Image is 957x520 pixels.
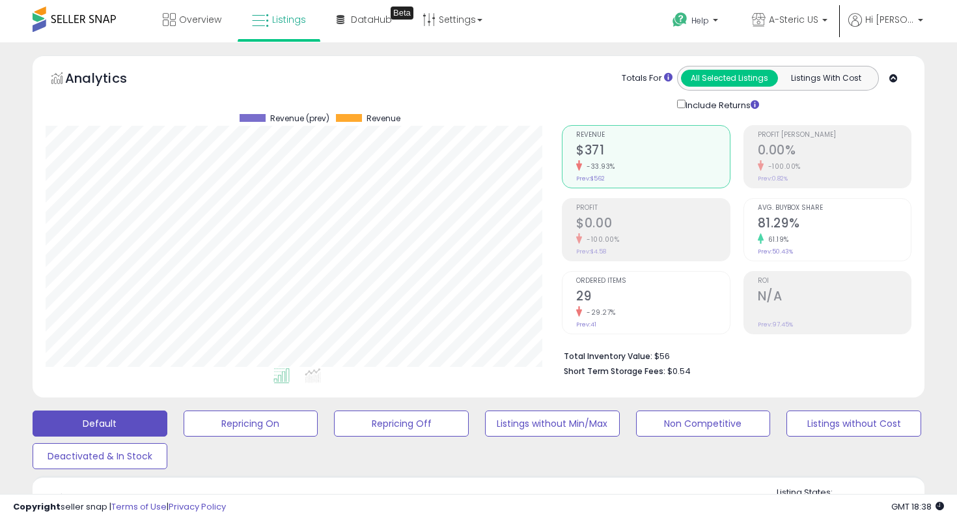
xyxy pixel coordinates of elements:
[764,235,789,244] small: 61.19%
[758,248,793,255] small: Prev: 50.43%
[576,289,729,306] h2: 29
[564,347,902,363] li: $56
[179,13,221,26] span: Overview
[636,411,771,437] button: Non Competitive
[764,162,801,171] small: -100.00%
[485,411,620,437] button: Listings without Min/Max
[576,205,729,212] span: Profit
[667,365,691,377] span: $0.54
[576,216,729,233] h2: $0.00
[272,13,306,26] span: Listings
[184,411,318,437] button: Repricing On
[564,351,652,362] b: Total Inventory Value:
[758,132,911,139] span: Profit [PERSON_NAME]
[391,7,413,20] div: Tooltip anchor
[334,411,469,437] button: Repricing Off
[367,114,400,123] span: Revenue
[270,114,329,123] span: Revenue (prev)
[662,2,731,42] a: Help
[672,12,688,28] i: Get Help
[582,235,619,244] small: -100.00%
[758,289,911,306] h2: N/A
[758,205,911,212] span: Avg. Buybox Share
[65,69,152,91] h5: Analytics
[33,411,167,437] button: Default
[13,501,226,513] div: seller snap | |
[848,13,923,42] a: Hi [PERSON_NAME]
[33,443,167,469] button: Deactivated & In Stock
[622,72,673,85] div: Totals For
[758,321,793,328] small: Prev: 97.45%
[691,15,709,26] span: Help
[769,13,818,26] span: A-Steric US
[758,143,911,160] h2: 0.00%
[13,500,61,513] strong: Copyright
[576,143,729,160] h2: $371
[758,278,911,285] span: ROI
[576,278,729,285] span: Ordered Items
[111,500,167,513] a: Terms of Use
[667,97,775,112] div: Include Returns
[576,248,606,255] small: Prev: $4.58
[758,175,788,182] small: Prev: 0.82%
[564,366,665,377] b: Short Term Storage Fees:
[758,216,911,233] h2: 81.29%
[865,13,914,26] span: Hi [PERSON_NAME]
[786,411,921,437] button: Listings without Cost
[891,500,944,513] span: 2025-09-11 18:38 GMT
[351,13,392,26] span: DataHub
[777,70,874,87] button: Listings With Cost
[582,308,616,317] small: -29.27%
[582,162,615,171] small: -33.93%
[576,175,605,182] small: Prev: $562
[576,132,729,139] span: Revenue
[576,321,596,328] small: Prev: 41
[169,500,226,513] a: Privacy Policy
[681,70,778,87] button: All Selected Listings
